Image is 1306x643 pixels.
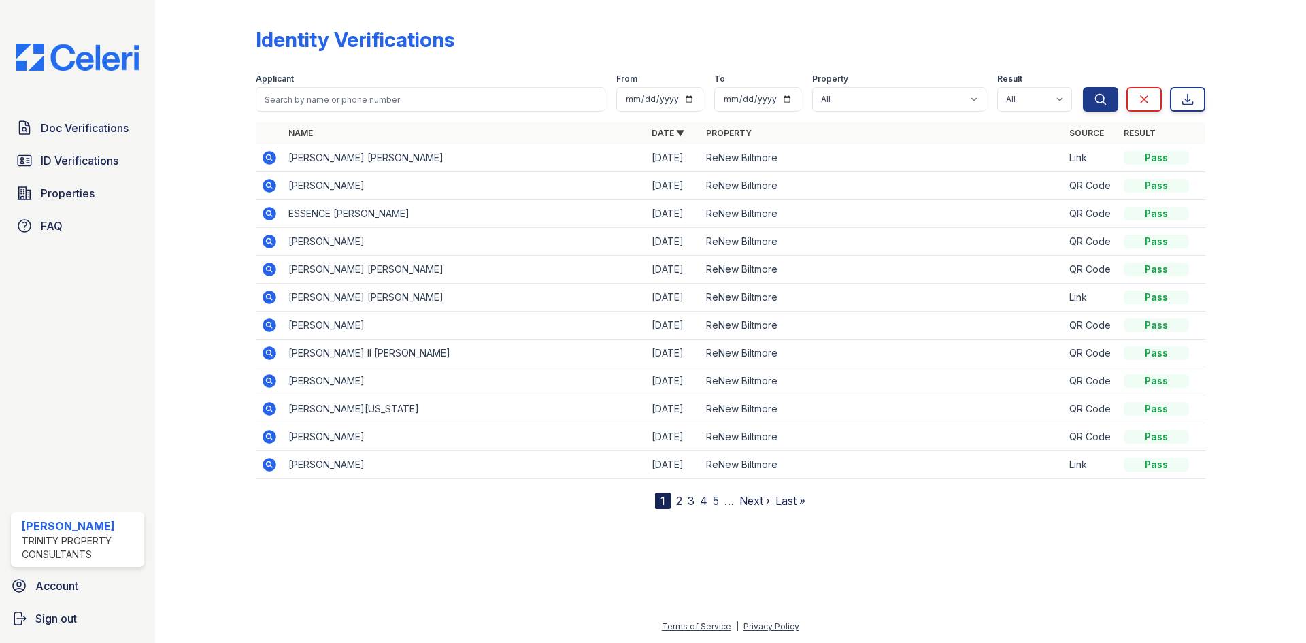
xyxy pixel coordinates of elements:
td: Link [1064,284,1118,312]
div: Pass [1124,430,1189,444]
td: ReNew Biltmore [701,200,1064,228]
td: [PERSON_NAME] [283,228,646,256]
td: ReNew Biltmore [701,423,1064,451]
div: Pass [1124,458,1189,472]
span: FAQ [41,218,63,234]
td: Link [1064,451,1118,479]
a: ID Verifications [11,147,144,174]
td: [DATE] [646,200,701,228]
div: 1 [655,493,671,509]
td: ReNew Biltmore [701,451,1064,479]
span: Properties [41,185,95,201]
td: [DATE] [646,144,701,172]
td: ESSENCE [PERSON_NAME] [283,200,646,228]
td: [PERSON_NAME] [283,312,646,340]
a: Privacy Policy [743,621,799,631]
div: Pass [1124,179,1189,193]
td: [DATE] [646,395,701,423]
a: Terms of Service [662,621,731,631]
div: Pass [1124,346,1189,360]
span: … [724,493,734,509]
div: Pass [1124,263,1189,276]
td: [PERSON_NAME] [283,367,646,395]
td: [DATE] [646,228,701,256]
td: [PERSON_NAME][US_STATE] [283,395,646,423]
a: Properties [11,180,144,207]
label: Property [812,73,848,84]
td: QR Code [1064,172,1118,200]
div: Pass [1124,151,1189,165]
label: Applicant [256,73,294,84]
a: Source [1069,128,1104,138]
td: [DATE] [646,172,701,200]
td: ReNew Biltmore [701,284,1064,312]
label: Result [997,73,1022,84]
div: | [736,621,739,631]
label: To [714,73,725,84]
td: QR Code [1064,340,1118,367]
div: Identity Verifications [256,27,454,52]
td: QR Code [1064,256,1118,284]
td: QR Code [1064,312,1118,340]
td: ReNew Biltmore [701,312,1064,340]
td: [PERSON_NAME] [PERSON_NAME] [283,144,646,172]
td: ReNew Biltmore [701,367,1064,395]
td: QR Code [1064,228,1118,256]
td: ReNew Biltmore [701,144,1064,172]
span: Account [35,578,78,594]
a: Account [5,572,150,599]
td: [DATE] [646,284,701,312]
div: Pass [1124,402,1189,416]
input: Search by name or phone number [256,87,605,112]
div: Pass [1124,374,1189,388]
td: [DATE] [646,340,701,367]
a: Next › [739,494,770,508]
a: 5 [713,494,719,508]
td: QR Code [1064,367,1118,395]
a: Property [706,128,752,138]
td: ReNew Biltmore [701,172,1064,200]
a: Sign out [5,605,150,632]
td: [DATE] [646,312,701,340]
td: [PERSON_NAME] [PERSON_NAME] [283,284,646,312]
div: Pass [1124,318,1189,332]
td: ReNew Biltmore [701,256,1064,284]
td: [PERSON_NAME] [283,451,646,479]
a: Name [288,128,313,138]
span: Doc Verifications [41,120,129,136]
td: [DATE] [646,256,701,284]
a: 3 [688,494,694,508]
a: FAQ [11,212,144,240]
label: From [616,73,637,84]
td: QR Code [1064,395,1118,423]
a: Last » [775,494,805,508]
td: Link [1064,144,1118,172]
td: ReNew Biltmore [701,395,1064,423]
td: ReNew Biltmore [701,340,1064,367]
div: Pass [1124,291,1189,304]
td: QR Code [1064,423,1118,451]
td: [PERSON_NAME] [283,172,646,200]
div: Pass [1124,235,1189,248]
span: ID Verifications [41,152,118,169]
td: [DATE] [646,367,701,395]
div: Pass [1124,207,1189,220]
td: [DATE] [646,423,701,451]
td: [PERSON_NAME] [283,423,646,451]
a: Doc Verifications [11,114,144,142]
a: 2 [676,494,682,508]
img: CE_Logo_Blue-a8612792a0a2168367f1c8372b55b34899dd931a85d93a1a3d3e32e68fde9ad4.png [5,44,150,71]
a: Date ▼ [652,128,684,138]
td: ReNew Biltmore [701,228,1064,256]
td: QR Code [1064,200,1118,228]
a: 4 [700,494,707,508]
div: [PERSON_NAME] [22,518,139,534]
td: [PERSON_NAME] II [PERSON_NAME] [283,340,646,367]
div: Trinity Property Consultants [22,534,139,561]
td: [PERSON_NAME] [PERSON_NAME] [283,256,646,284]
span: Sign out [35,610,77,627]
a: Result [1124,128,1156,138]
td: [DATE] [646,451,701,479]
